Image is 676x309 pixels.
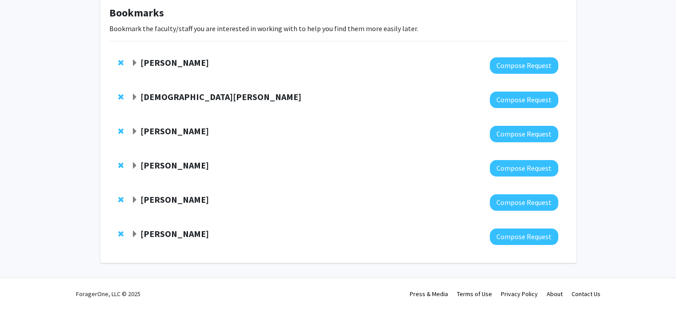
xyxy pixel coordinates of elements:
strong: [DEMOGRAPHIC_DATA][PERSON_NAME] [140,91,301,102]
button: Compose Request to Meghan Smith [490,229,558,245]
button: Compose Request to Ramesh Raghupathi [490,160,558,177]
span: Expand Evangelia Chrysikou Bookmark [131,94,138,101]
button: Compose Request to Ben Binder-Markey [490,126,558,142]
span: Remove Mauricio Reginato from bookmarks [118,196,124,203]
span: Expand Meghan Smith Bookmark [131,231,138,238]
strong: [PERSON_NAME] [140,57,209,68]
strong: [PERSON_NAME] [140,125,209,136]
span: Expand Ben Binder-Markey Bookmark [131,128,138,135]
strong: [PERSON_NAME] [140,160,209,171]
iframe: Chat [7,269,38,302]
span: Expand Michael Bruneau Bookmark [131,60,138,67]
span: Remove Michael Bruneau from bookmarks [118,59,124,66]
span: Remove Meghan Smith from bookmarks [118,230,124,237]
strong: [PERSON_NAME] [140,228,209,239]
a: Press & Media [410,290,448,298]
span: Remove Evangelia Chrysikou from bookmarks [118,93,124,100]
span: Remove Ramesh Raghupathi from bookmarks [118,162,124,169]
span: Remove Ben Binder-Markey from bookmarks [118,128,124,135]
a: About [547,290,563,298]
button: Compose Request to Mauricio Reginato [490,194,558,211]
span: Expand Ramesh Raghupathi Bookmark [131,162,138,169]
button: Compose Request to Michael Bruneau [490,57,558,74]
p: Bookmark the faculty/staff you are interested in working with to help you find them more easily l... [109,23,567,34]
button: Compose Request to Evangelia Chrysikou [490,92,558,108]
span: Expand Mauricio Reginato Bookmark [131,197,138,204]
a: Contact Us [572,290,600,298]
strong: [PERSON_NAME] [140,194,209,205]
a: Privacy Policy [501,290,538,298]
a: Terms of Use [457,290,492,298]
h1: Bookmarks [109,7,567,20]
